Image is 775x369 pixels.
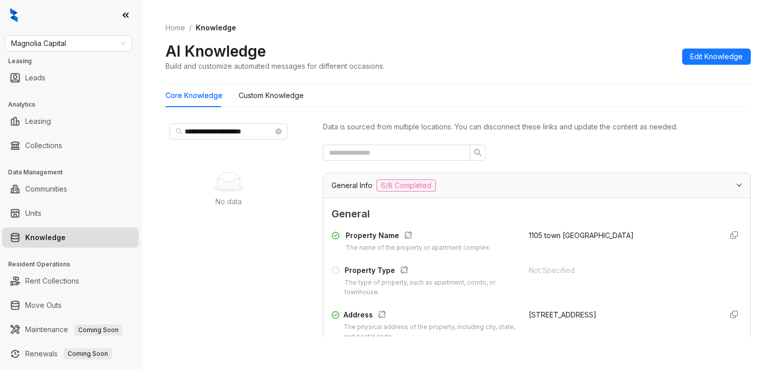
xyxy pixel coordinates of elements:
[323,173,750,198] div: General Info6/8 Completed
[331,180,372,191] span: General Info
[345,265,516,278] div: Property Type
[2,68,139,88] li: Leads
[25,271,79,291] a: Rent Collections
[529,309,714,320] div: [STREET_ADDRESS]
[10,8,18,22] img: logo
[239,90,304,101] div: Custom Knowledge
[2,319,139,340] li: Maintenance
[176,128,183,135] span: search
[275,128,282,134] span: close-circle
[25,227,66,248] a: Knowledge
[2,111,139,131] li: Leasing
[529,265,714,276] div: Not Specified
[25,111,51,131] a: Leasing
[2,203,139,223] li: Units
[25,68,45,88] a: Leads
[331,206,742,222] span: General
[165,61,384,71] div: Build and customize automated messages for different occasions.
[25,203,41,223] a: Units
[196,23,236,32] span: Knowledge
[2,179,139,199] li: Communities
[189,22,192,33] li: /
[474,149,482,157] span: search
[2,135,139,156] li: Collections
[529,231,634,240] span: 1105 town [GEOGRAPHIC_DATA]
[690,51,743,62] span: Edit Knowledge
[682,49,751,65] button: Edit Knowledge
[2,295,139,315] li: Move Outs
[323,121,751,132] div: Data is sourced from multiple locations. You can disconnect these links and update the content as...
[345,278,516,297] div: The type of property, such as apartment, condo, or townhouse.
[2,227,139,248] li: Knowledge
[25,344,112,364] a: RenewalsComing Soon
[2,271,139,291] li: Rent Collections
[165,90,223,101] div: Core Knowledge
[8,100,141,109] h3: Analytics
[25,135,62,156] a: Collections
[11,36,126,51] span: Magnolia Capital
[346,230,491,243] div: Property Name
[376,179,436,192] span: 6/8 Completed
[163,22,187,33] a: Home
[344,309,517,322] div: Address
[736,182,742,188] span: expanded
[25,179,67,199] a: Communities
[64,348,112,359] span: Coming Soon
[165,41,266,61] h2: AI Knowledge
[8,57,141,66] h3: Leasing
[2,344,139,364] li: Renewals
[8,168,141,177] h3: Data Management
[74,325,123,336] span: Coming Soon
[344,322,517,342] div: The physical address of the property, including city, state, and postal code.
[178,196,280,207] div: No data
[346,243,491,253] div: The name of the property or apartment complex.
[25,295,62,315] a: Move Outs
[8,260,141,269] h3: Resident Operations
